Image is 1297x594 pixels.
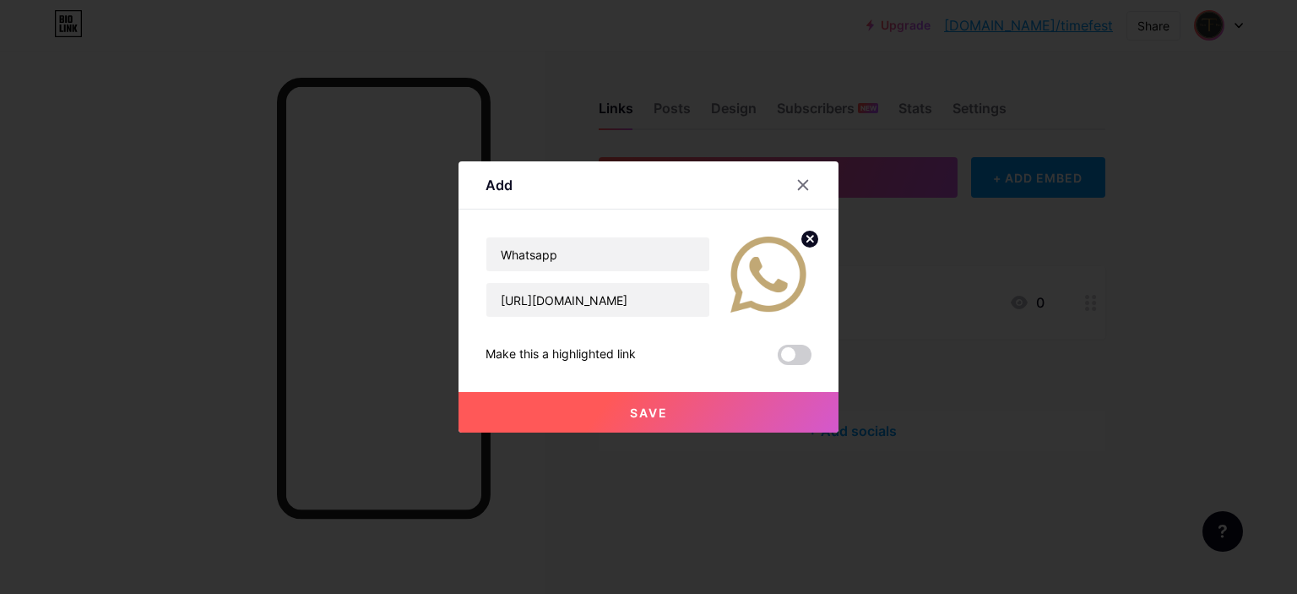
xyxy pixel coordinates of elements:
img: link_thumbnail [730,237,811,318]
input: URL [486,283,709,317]
div: Make this a highlighted link [486,345,636,365]
span: Save [630,406,668,420]
input: Title [486,237,709,271]
div: Add [486,175,513,195]
button: Save [459,392,838,433]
